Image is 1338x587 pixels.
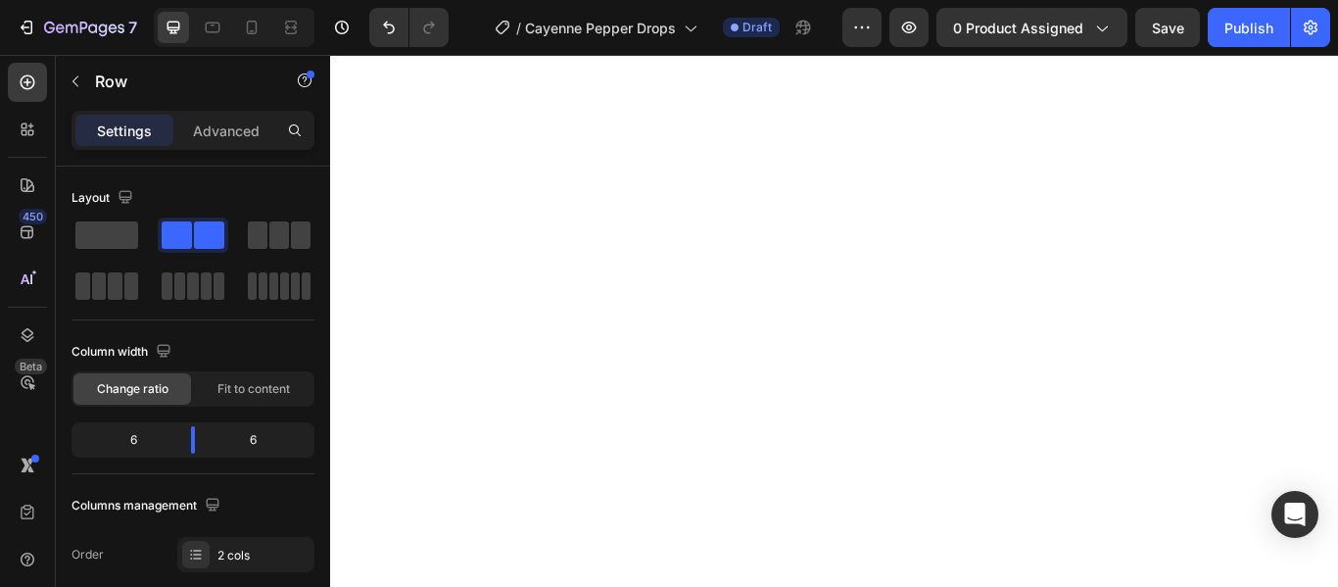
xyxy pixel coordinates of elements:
[97,121,152,141] p: Settings
[211,426,311,454] div: 6
[75,426,175,454] div: 6
[72,546,104,563] div: Order
[97,380,168,398] span: Change ratio
[1135,8,1200,47] button: Save
[193,121,260,141] p: Advanced
[1208,8,1290,47] button: Publish
[217,380,290,398] span: Fit to content
[369,8,449,47] div: Undo/Redo
[8,8,146,47] button: 7
[330,55,1338,587] iframe: Design area
[72,185,137,212] div: Layout
[1152,20,1184,36] span: Save
[72,339,175,366] div: Column width
[15,359,47,374] div: Beta
[95,70,262,93] p: Row
[217,547,310,564] div: 2 cols
[525,18,676,38] span: Cayenne Pepper Drops
[19,209,47,224] div: 450
[516,18,521,38] span: /
[953,18,1083,38] span: 0 product assigned
[936,8,1127,47] button: 0 product assigned
[1271,491,1318,538] div: Open Intercom Messenger
[1224,18,1273,38] div: Publish
[128,16,137,39] p: 7
[72,493,224,519] div: Columns management
[742,19,772,36] span: Draft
